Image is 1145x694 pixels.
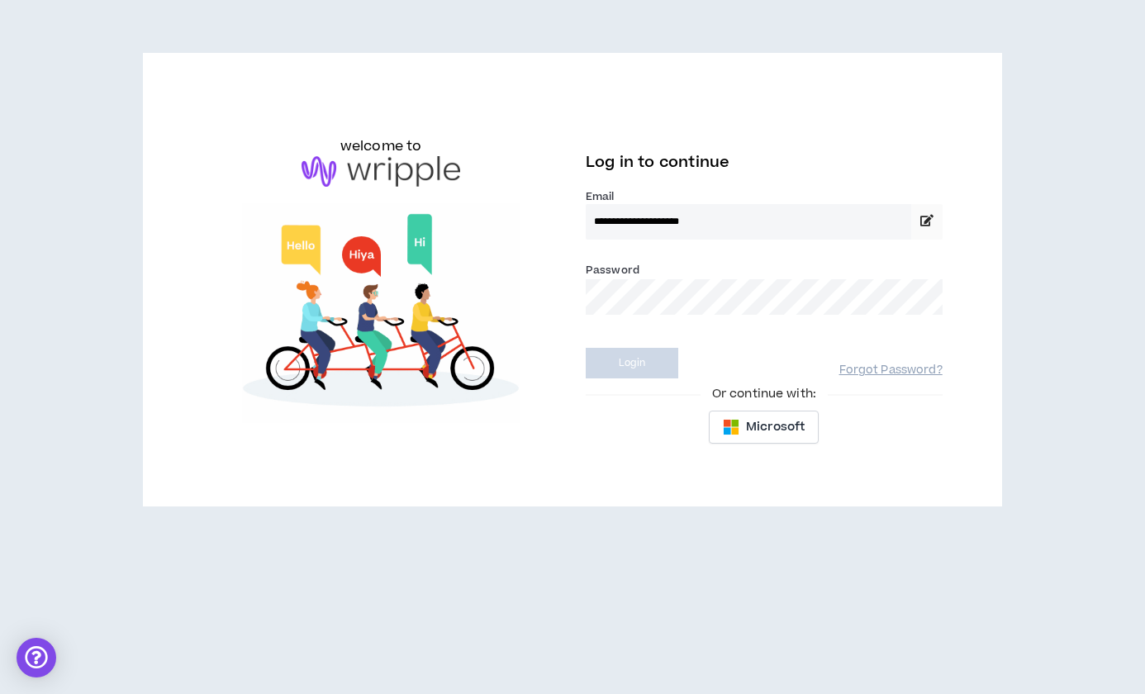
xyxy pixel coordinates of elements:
[586,263,639,278] label: Password
[586,189,943,204] label: Email
[586,152,729,173] span: Log in to continue
[709,411,819,444] button: Microsoft
[202,203,559,423] img: Welcome to Wripple
[839,363,943,378] a: Forgot Password?
[701,385,828,403] span: Or continue with:
[746,418,805,436] span: Microsoft
[302,156,460,188] img: logo-brand.png
[586,348,678,378] button: Login
[340,136,422,156] h6: welcome to
[17,638,56,677] div: Open Intercom Messenger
